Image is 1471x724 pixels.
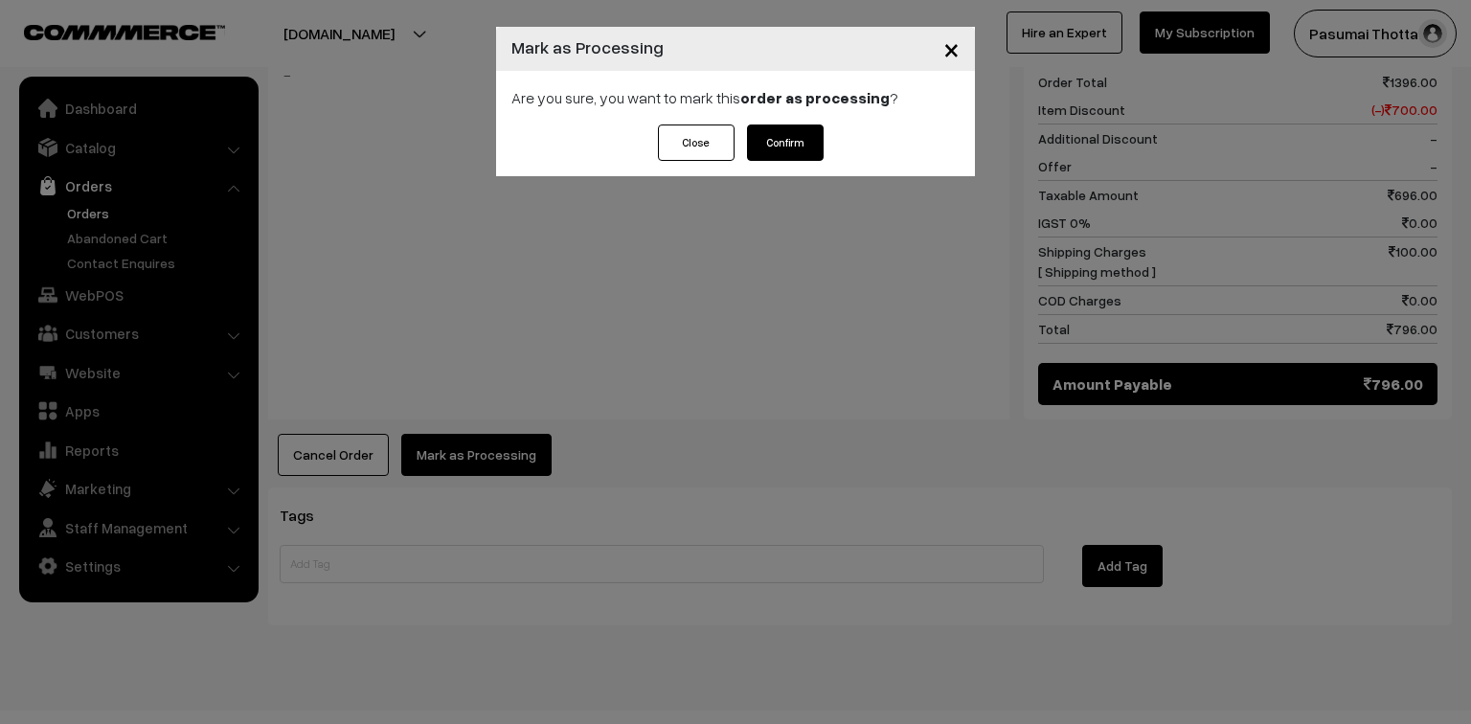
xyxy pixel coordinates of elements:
[928,19,975,79] button: Close
[943,31,960,66] span: ×
[496,71,975,124] div: Are you sure, you want to mark this ?
[747,124,824,161] button: Confirm
[511,34,664,60] h4: Mark as Processing
[740,88,890,107] strong: order as processing
[658,124,735,161] button: Close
